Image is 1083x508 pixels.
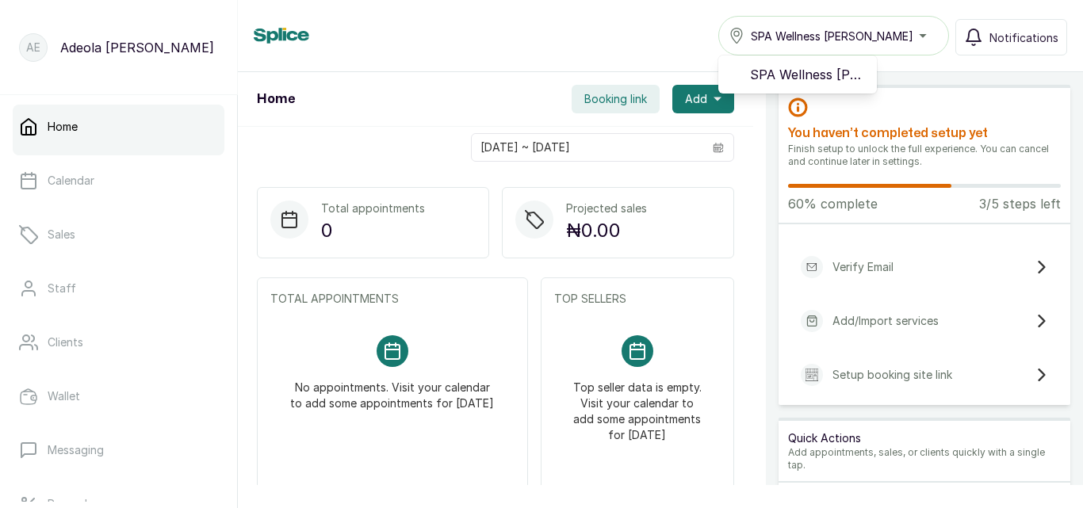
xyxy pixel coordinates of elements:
[48,119,78,135] p: Home
[48,227,75,243] p: Sales
[60,38,214,57] p: Adeola [PERSON_NAME]
[13,320,224,365] a: Clients
[788,446,1061,472] p: Add appointments, sales, or clients quickly with a single tap.
[788,194,878,213] p: 60 % complete
[13,212,224,257] a: Sales
[750,65,864,84] span: SPA Wellness [PERSON_NAME]
[289,367,496,411] p: No appointments. Visit your calendar to add some appointments for [DATE]
[584,91,647,107] span: Booking link
[573,367,702,443] p: Top seller data is empty. Visit your calendar to add some appointments for [DATE]
[751,28,913,44] span: SPA Wellness [PERSON_NAME]
[13,374,224,418] a: Wallet
[788,430,1061,446] p: Quick Actions
[48,442,104,458] p: Messaging
[832,259,894,275] p: Verify Email
[979,194,1061,213] p: 3/5 steps left
[48,173,94,189] p: Calendar
[832,313,939,329] p: Add/Import services
[788,124,1061,143] h2: You haven’t completed setup yet
[13,266,224,311] a: Staff
[13,428,224,472] a: Messaging
[832,367,952,383] p: Setup booking site link
[48,388,80,404] p: Wallet
[321,201,425,216] p: Total appointments
[554,291,721,307] p: TOP SELLERS
[13,159,224,203] a: Calendar
[566,216,647,245] p: ₦0.00
[48,334,83,350] p: Clients
[718,55,877,94] ul: SPA Wellness [PERSON_NAME]
[955,19,1067,55] button: Notifications
[989,29,1058,46] span: Notifications
[566,201,647,216] p: Projected sales
[672,85,734,113] button: Add
[572,85,660,113] button: Booking link
[257,90,295,109] h1: Home
[718,16,949,55] button: SPA Wellness [PERSON_NAME]
[321,216,425,245] p: 0
[685,91,707,107] span: Add
[270,291,515,307] p: TOTAL APPOINTMENTS
[713,142,724,153] svg: calendar
[26,40,40,55] p: AE
[13,105,224,149] a: Home
[48,281,76,296] p: Staff
[472,134,703,161] input: Select date
[788,143,1061,168] p: Finish setup to unlock the full experience. You can cancel and continue later in settings.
